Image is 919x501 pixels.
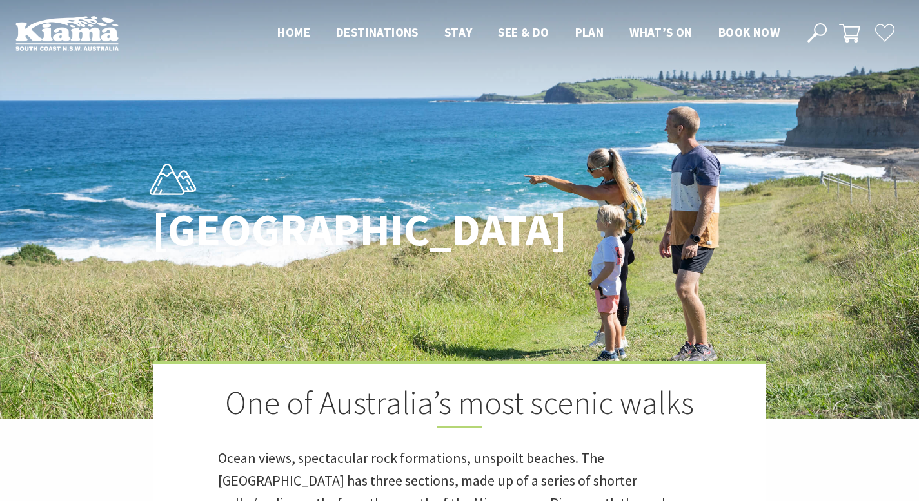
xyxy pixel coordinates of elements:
[575,24,604,40] span: Plan
[629,24,693,40] span: What’s On
[718,24,780,40] span: Book now
[444,24,473,40] span: Stay
[498,24,549,40] span: See & Do
[264,23,793,44] nav: Main Menu
[218,384,702,428] h2: One of Australia’s most scenic walks
[152,205,517,255] h1: [GEOGRAPHIC_DATA]
[15,15,119,51] img: Kiama Logo
[336,24,419,40] span: Destinations
[277,24,310,40] span: Home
